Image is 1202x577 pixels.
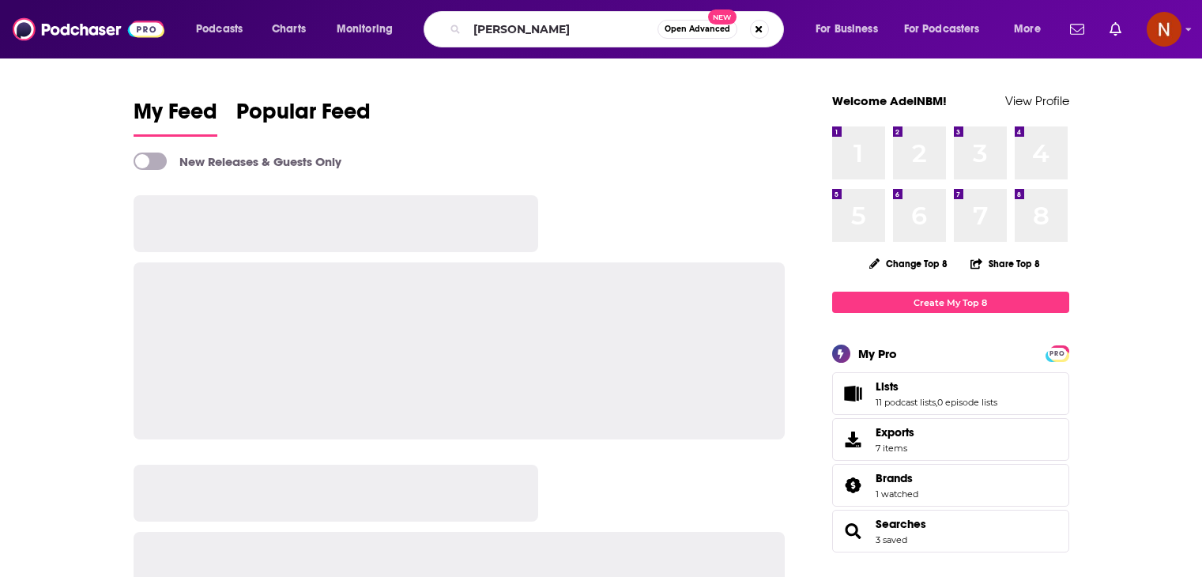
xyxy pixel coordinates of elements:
span: Brands [876,471,913,485]
button: Share Top 8 [970,248,1041,279]
span: My Feed [134,98,217,134]
button: Change Top 8 [860,254,958,273]
span: For Podcasters [904,18,980,40]
span: 7 items [876,443,914,454]
span: Brands [832,464,1069,507]
a: Brands [838,474,869,496]
a: New Releases & Guests Only [134,153,341,170]
a: Welcome AdelNBM! [832,93,947,108]
span: Exports [838,428,869,451]
button: open menu [185,17,263,42]
span: More [1014,18,1041,40]
span: Searches [832,510,1069,552]
span: Lists [832,372,1069,415]
span: Monitoring [337,18,393,40]
span: Podcasts [196,18,243,40]
span: PRO [1048,348,1067,360]
img: User Profile [1147,12,1181,47]
a: Show notifications dropdown [1103,16,1128,43]
a: Lists [838,383,869,405]
div: My Pro [858,346,897,361]
a: 3 saved [876,534,907,545]
input: Search podcasts, credits, & more... [467,17,658,42]
a: Exports [832,418,1069,461]
span: Logged in as AdelNBM [1147,12,1181,47]
button: open menu [894,17,1003,42]
button: Show profile menu [1147,12,1181,47]
span: Exports [876,425,914,439]
a: Show notifications dropdown [1064,16,1091,43]
button: open menu [326,17,413,42]
span: Lists [876,379,899,394]
div: Search podcasts, credits, & more... [439,11,799,47]
button: Open AdvancedNew [658,20,737,39]
a: PRO [1048,347,1067,359]
span: , [936,397,937,408]
a: Popular Feed [236,98,371,137]
span: New [708,9,737,25]
a: Charts [262,17,315,42]
a: 1 watched [876,488,918,500]
a: Lists [876,379,997,394]
a: Create My Top 8 [832,292,1069,313]
img: Podchaser - Follow, Share and Rate Podcasts [13,14,164,44]
a: Brands [876,471,918,485]
a: Searches [838,520,869,542]
a: View Profile [1005,93,1069,108]
span: Charts [272,18,306,40]
a: 11 podcast lists [876,397,936,408]
span: Open Advanced [665,25,730,33]
a: Searches [876,517,926,531]
button: open menu [1003,17,1061,42]
a: 0 episode lists [937,397,997,408]
button: open menu [804,17,898,42]
span: Popular Feed [236,98,371,134]
a: My Feed [134,98,217,137]
span: For Business [816,18,878,40]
